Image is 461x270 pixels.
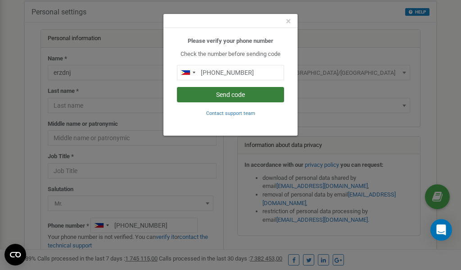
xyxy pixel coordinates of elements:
div: Telephone country code [177,65,198,80]
input: 0905 123 4567 [177,65,284,80]
button: Open CMP widget [5,244,26,265]
div: Open Intercom Messenger [430,219,452,241]
button: Close [286,17,291,26]
span: × [286,16,291,27]
a: Contact support team [206,110,255,116]
b: Please verify your phone number [188,37,273,44]
button: Send code [177,87,284,102]
small: Contact support team [206,110,255,116]
p: Check the number before sending code [177,50,284,59]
